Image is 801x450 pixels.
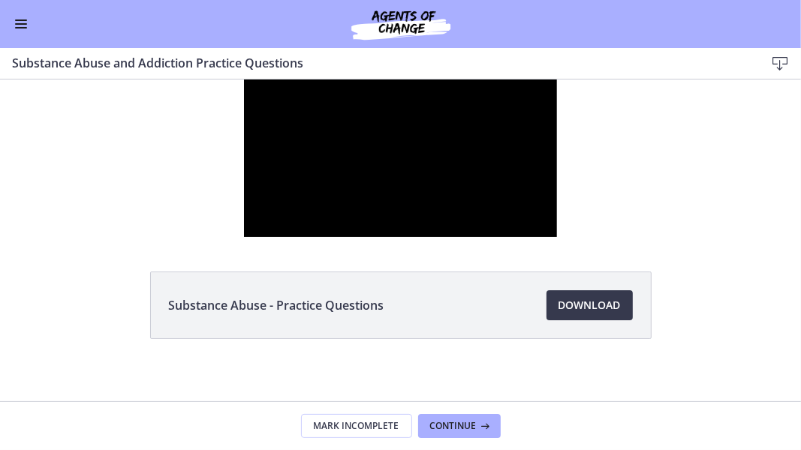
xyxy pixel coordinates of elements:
span: Substance Abuse - Practice Questions [169,296,384,314]
span: Download [559,296,621,314]
span: Continue [430,420,477,432]
img: Agents of Change [311,6,491,42]
button: Mark Incomplete [301,414,412,438]
span: Mark Incomplete [314,420,399,432]
h3: Substance Abuse and Addiction Practice Questions [12,54,741,72]
a: Download [547,290,633,320]
button: Enable menu [12,15,30,33]
button: Continue [418,414,501,438]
